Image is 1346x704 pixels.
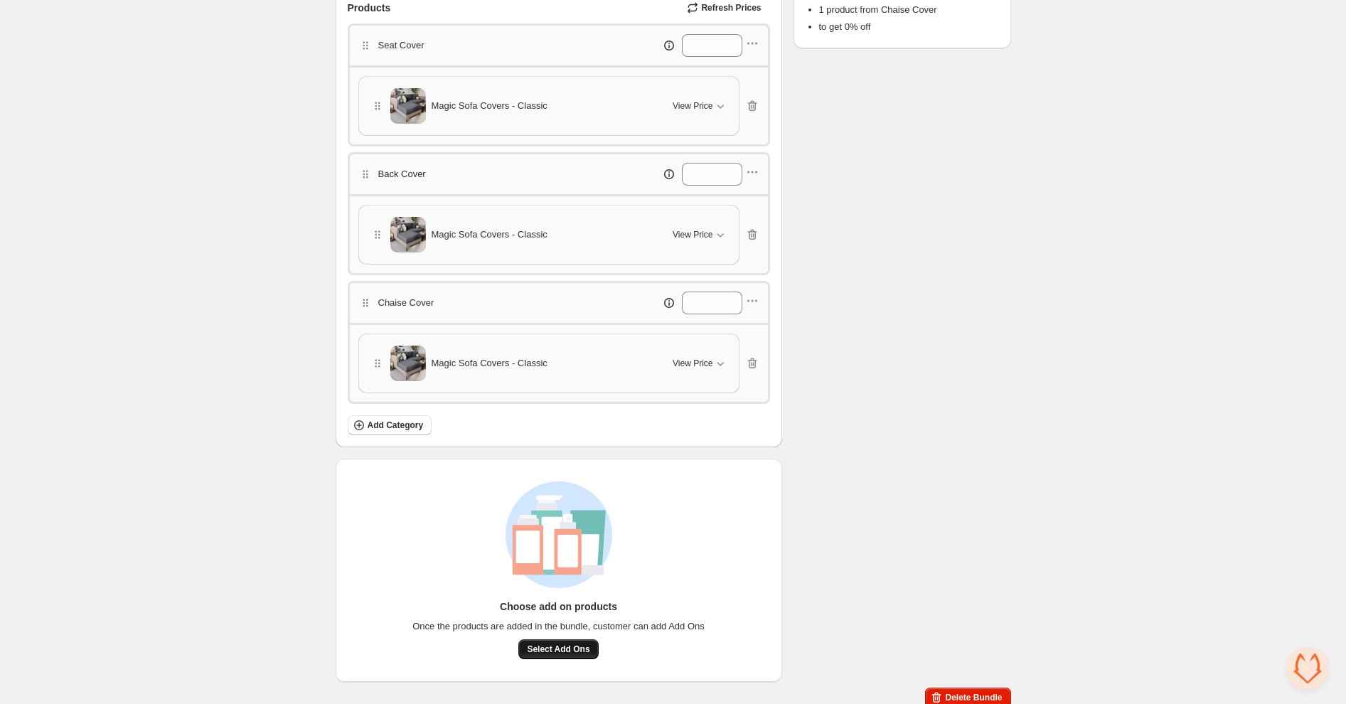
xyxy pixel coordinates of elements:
[348,1,391,15] span: Products
[378,167,426,181] p: Back Cover
[390,88,426,124] img: Magic Sofa Covers - Classic
[518,639,598,659] button: Select Add Ons
[432,99,548,113] span: Magic Sofa Covers - Classic
[432,228,548,242] span: Magic Sofa Covers - Classic
[664,223,735,246] button: View Price
[348,415,432,435] button: Add Category
[945,692,1002,703] span: Delete Bundle
[527,644,589,655] span: Select Add Ons
[432,356,548,370] span: Magic Sofa Covers - Classic
[819,20,1000,34] li: to get 0% off
[378,296,434,310] p: Chaise Cover
[819,3,1000,17] li: 1 product from Chaise Cover
[390,346,426,381] img: Magic Sofa Covers - Classic
[664,352,735,375] button: View Price
[1286,647,1329,690] div: Open chat
[664,95,735,117] button: View Price
[390,217,426,252] img: Magic Sofa Covers - Classic
[378,38,424,53] p: Seat Cover
[500,599,617,614] h3: Choose add on products
[673,229,712,240] span: View Price
[701,2,761,14] span: Refresh Prices
[673,358,712,369] span: View Price
[412,619,705,634] span: Once the products are added in the bundle, customer can add Add Ons
[368,420,424,431] span: Add Category
[673,100,712,112] span: View Price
